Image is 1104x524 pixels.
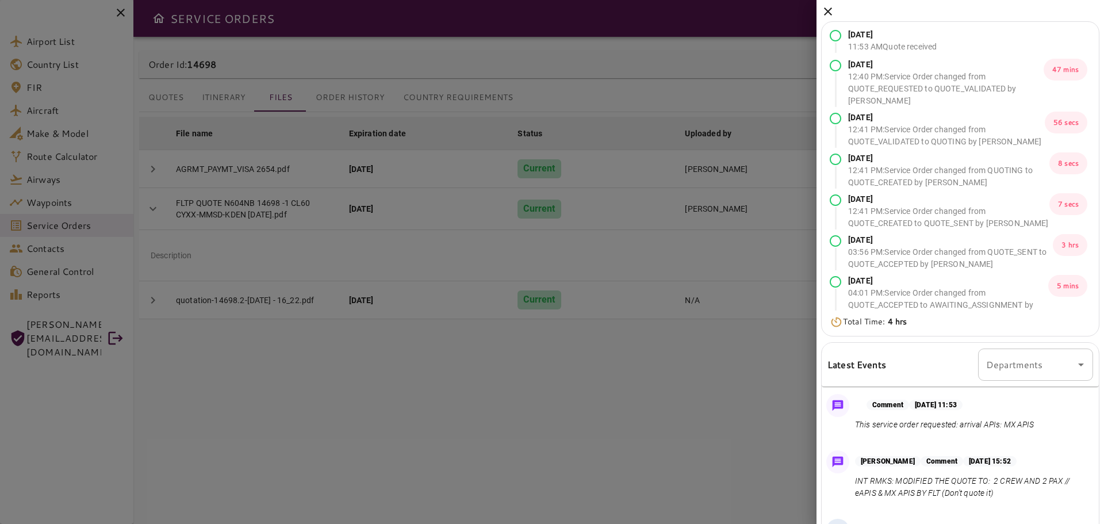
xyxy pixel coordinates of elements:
[855,475,1088,499] p: INT RMKS: MODIFIED THE QUOTE TO: 2 CREW AND 2 PAX // eAPIS & MX APIS BY FLT (Don't quote it)
[843,316,907,328] p: Total Time:
[848,234,1053,246] p: [DATE]
[1049,152,1087,174] p: 8 secs
[921,456,963,466] p: Comment
[848,193,1049,205] p: [DATE]
[848,275,1048,287] p: [DATE]
[855,456,921,466] p: [PERSON_NAME]
[848,112,1045,124] p: [DATE]
[848,246,1053,270] p: 03:56 PM : Service Order changed from QUOTE_SENT to QUOTE_ACCEPTED by [PERSON_NAME]
[1049,193,1087,215] p: 7 secs
[848,59,1044,71] p: [DATE]
[1045,112,1087,133] p: 56 secs
[830,454,846,470] img: Message Icon
[848,29,937,41] p: [DATE]
[848,71,1044,107] p: 12:40 PM : Service Order changed from QUOTE_REQUESTED to QUOTE_VALIDATED by [PERSON_NAME]
[830,316,843,328] img: Timer Icon
[1048,275,1087,297] p: 5 mins
[848,152,1049,165] p: [DATE]
[963,456,1017,466] p: [DATE] 15:52
[909,400,963,410] p: [DATE] 11:53
[1044,59,1087,81] p: 47 mins
[848,165,1049,189] p: 12:41 PM : Service Order changed from QUOTING to QUOTE_CREATED by [PERSON_NAME]
[848,205,1049,230] p: 12:41 PM : Service Order changed from QUOTE_CREATED to QUOTE_SENT by [PERSON_NAME]
[848,287,1048,323] p: 04:01 PM : Service Order changed from QUOTE_ACCEPTED to AWAITING_ASSIGNMENT by [PERSON_NAME]
[888,316,907,327] b: 4 hrs
[1073,357,1089,373] button: Open
[830,397,846,414] img: Message Icon
[1053,234,1087,256] p: 3 hrs
[848,124,1045,148] p: 12:41 PM : Service Order changed from QUOTE_VALIDATED to QUOTING by [PERSON_NAME]
[827,357,886,372] h6: Latest Events
[855,419,1034,431] p: This service order requested: arrival APIs: MX APIS
[867,400,909,410] p: Comment
[848,41,937,53] p: 11:53 AM Quote received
